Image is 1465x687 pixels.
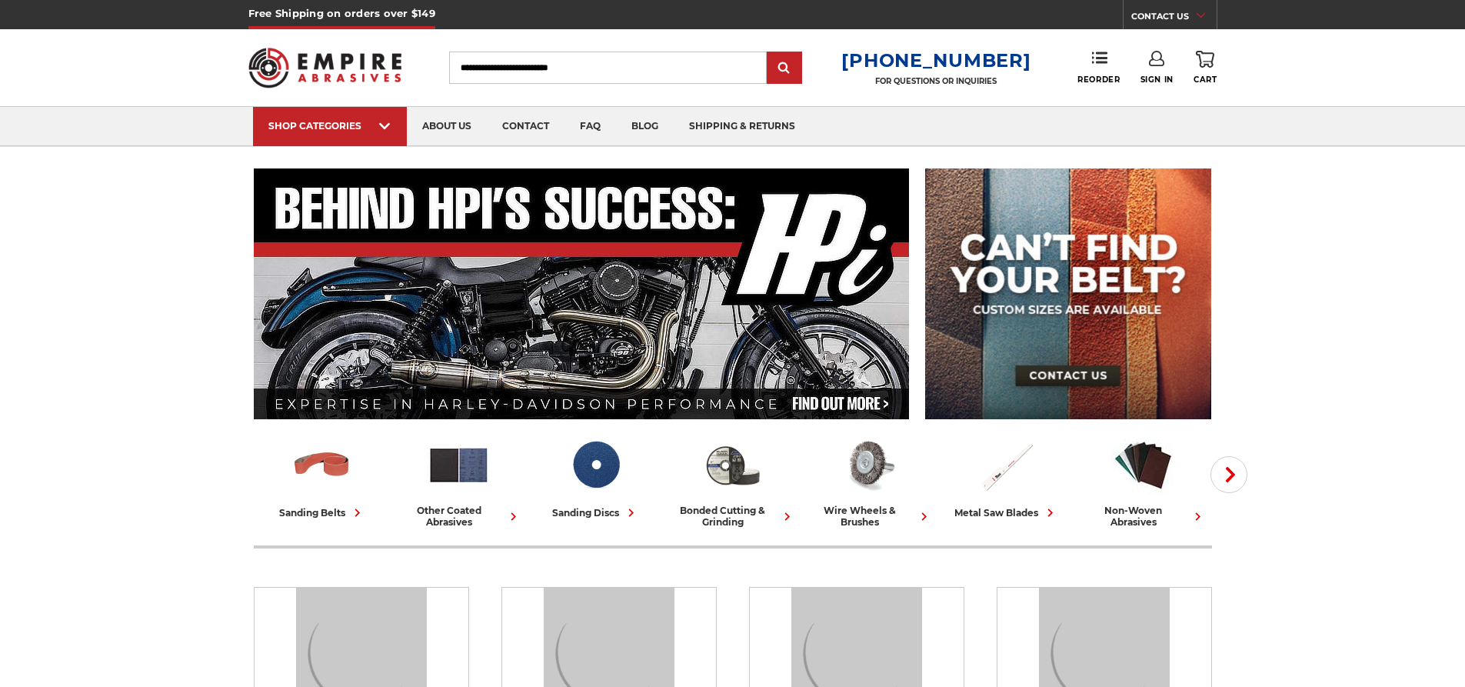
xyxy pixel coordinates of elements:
[1081,505,1206,528] div: non-woven abrasives
[841,76,1030,86] p: FOR QUESTIONS OR INQUIRIES
[674,107,811,146] a: shipping & returns
[837,433,901,497] img: Wire Wheels & Brushes
[841,49,1030,72] a: [PHONE_NUMBER]
[1111,433,1175,497] img: Non-woven Abrasives
[397,433,521,528] a: other coated abrasives
[1081,433,1206,528] a: non-woven abrasives
[769,53,800,84] input: Submit
[944,433,1069,521] a: metal saw blades
[1131,8,1217,29] a: CONTACT US
[701,433,764,497] img: Bonded Cutting & Grinding
[290,433,354,497] img: Sanding Belts
[671,505,795,528] div: bonded cutting & grinding
[1194,51,1217,85] a: Cart
[407,107,487,146] a: about us
[564,107,616,146] a: faq
[1077,75,1120,85] span: Reorder
[487,107,564,146] a: contact
[671,433,795,528] a: bonded cutting & grinding
[807,505,932,528] div: wire wheels & brushes
[1140,75,1174,85] span: Sign In
[1210,456,1247,493] button: Next
[260,433,385,521] a: sanding belts
[268,120,391,132] div: SHOP CATEGORIES
[254,168,910,419] img: Banner for an interview featuring Horsepower Inc who makes Harley performance upgrades featured o...
[954,505,1058,521] div: metal saw blades
[534,433,658,521] a: sanding discs
[564,433,628,497] img: Sanding Discs
[616,107,674,146] a: blog
[974,433,1038,497] img: Metal Saw Blades
[807,433,932,528] a: wire wheels & brushes
[925,168,1211,419] img: promo banner for custom belts.
[1077,51,1120,84] a: Reorder
[552,505,639,521] div: sanding discs
[1194,75,1217,85] span: Cart
[279,505,365,521] div: sanding belts
[397,505,521,528] div: other coated abrasives
[427,433,491,497] img: Other Coated Abrasives
[248,38,402,98] img: Empire Abrasives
